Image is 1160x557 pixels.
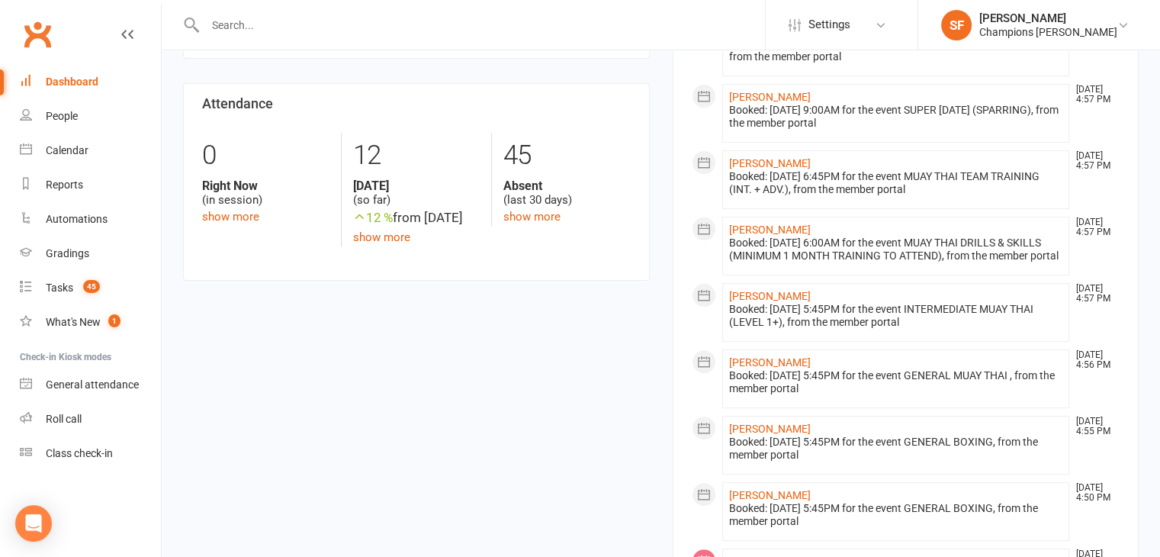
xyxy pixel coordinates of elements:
[729,502,1063,528] div: Booked: [DATE] 5:45PM for the event GENERAL BOXING, from the member portal
[20,168,161,202] a: Reports
[729,369,1063,395] div: Booked: [DATE] 5:45PM for the event GENERAL MUAY THAI , from the member portal
[729,290,811,302] a: [PERSON_NAME]
[46,247,89,259] div: Gradings
[503,210,561,224] a: show more
[353,208,480,228] div: from [DATE]
[353,179,480,193] strong: [DATE]
[729,37,1063,63] div: Booked: [DATE] 6:00AM for the event STRENGTH & CONDITIONING , from the member portal
[20,368,161,402] a: General attendance kiosk mode
[1068,350,1119,370] time: [DATE] 4:56 PM
[1068,151,1119,171] time: [DATE] 4:57 PM
[46,76,98,88] div: Dashboard
[20,134,161,168] a: Calendar
[46,316,101,328] div: What's New
[202,210,259,224] a: show more
[15,505,52,542] div: Open Intercom Messenger
[353,210,393,225] span: 12 %
[729,237,1063,262] div: Booked: [DATE] 6:00AM for the event MUAY THAI DRILLS & SKILLS (MINIMUM 1 MONTH TRAINING TO ATTEND...
[979,11,1117,25] div: [PERSON_NAME]
[46,144,88,156] div: Calendar
[729,303,1063,329] div: Booked: [DATE] 5:45PM for the event INTERMEDIATE MUAY THAI (LEVEL 1+), from the member portal
[20,402,161,436] a: Roll call
[20,237,161,271] a: Gradings
[979,25,1117,39] div: Champions [PERSON_NAME]
[46,179,83,191] div: Reports
[46,282,73,294] div: Tasks
[46,213,108,225] div: Automations
[46,110,78,122] div: People
[46,447,113,459] div: Class check-in
[729,436,1063,462] div: Booked: [DATE] 5:45PM for the event GENERAL BOXING, from the member portal
[729,423,811,435] a: [PERSON_NAME]
[729,224,811,236] a: [PERSON_NAME]
[729,356,811,369] a: [PERSON_NAME]
[503,179,630,193] strong: Absent
[503,133,630,179] div: 45
[108,314,120,327] span: 1
[1068,85,1119,105] time: [DATE] 4:57 PM
[20,271,161,305] a: Tasks 45
[1068,284,1119,304] time: [DATE] 4:57 PM
[729,91,811,103] a: [PERSON_NAME]
[729,157,811,169] a: [PERSON_NAME]
[729,489,811,501] a: [PERSON_NAME]
[20,99,161,134] a: People
[83,280,100,293] span: 45
[729,170,1063,196] div: Booked: [DATE] 6:45PM for the event MUAY THAI TEAM TRAINING (INT. + ADV.), from the member portal
[46,378,139,391] div: General attendance
[201,14,765,36] input: Search...
[20,305,161,340] a: What's New1
[202,96,631,111] h3: Attendance
[202,133,329,179] div: 0
[20,65,161,99] a: Dashboard
[20,202,161,237] a: Automations
[353,179,480,208] div: (so far)
[20,436,161,471] a: Class kiosk mode
[1068,483,1119,503] time: [DATE] 4:50 PM
[503,179,630,208] div: (last 30 days)
[353,230,410,244] a: show more
[941,10,972,40] div: SF
[1068,417,1119,436] time: [DATE] 4:55 PM
[1068,217,1119,237] time: [DATE] 4:57 PM
[808,8,850,42] span: Settings
[202,179,329,208] div: (in session)
[46,413,82,425] div: Roll call
[202,179,329,193] strong: Right Now
[18,15,56,53] a: Clubworx
[353,133,480,179] div: 12
[729,104,1063,130] div: Booked: [DATE] 9:00AM for the event SUPER [DATE] (SPARRING), from the member portal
